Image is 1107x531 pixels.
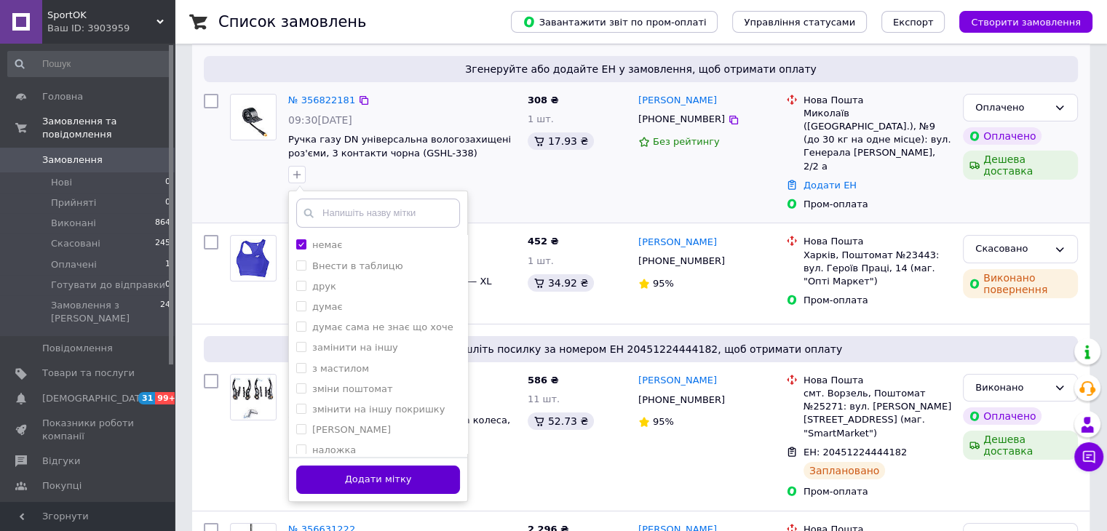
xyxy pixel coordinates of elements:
[155,217,170,230] span: 864
[732,11,867,33] button: Управління статусами
[155,392,179,404] span: 99+
[963,127,1041,145] div: Оплачено
[804,485,951,498] div: Пром-оплата
[528,113,554,124] span: 1 шт.
[42,479,82,492] span: Покупці
[165,258,170,271] span: 1
[638,94,717,108] a: [PERSON_NAME]
[528,132,594,150] div: 17.93 ₴
[804,180,857,191] a: Додати ЕН
[138,392,155,404] span: 31
[638,236,717,249] a: [PERSON_NAME]
[528,412,594,430] div: 52.73 ₴
[528,394,560,404] span: 11 шт.
[971,17,1081,28] span: Створити замовлення
[959,11,1092,33] button: Створити замовлення
[51,279,165,292] span: Готувати до відправки
[231,95,275,140] img: Фото товару
[232,236,274,281] img: Фото товару
[312,322,453,332] label: думає сама не знає що хоче
[881,11,945,33] button: Експорт
[528,255,554,266] span: 1 шт.
[288,134,511,159] a: Ручка газу DN універсальна вологозахищені роз'єми, 3 контакти чорна (GSHL-338)
[155,237,170,250] span: 245
[638,374,717,388] a: [PERSON_NAME]
[804,94,951,107] div: Нова Пошта
[511,11,718,33] button: Завантажити звіт по пром-оплаті
[51,217,96,230] span: Виконані
[165,196,170,209] span: 0
[51,176,72,189] span: Нові
[42,367,135,380] span: Товари та послуги
[312,342,398,353] label: замінити на іншу
[165,176,170,189] span: 0
[804,447,907,458] span: ЕН: 20451224444182
[638,255,725,266] span: [PHONE_NUMBER]
[42,392,150,405] span: [DEMOGRAPHIC_DATA]
[210,62,1072,76] span: Згенеруйте або додайте ЕН у замовлення, щоб отримати оплату
[218,13,366,31] h1: Список замовлень
[51,299,160,325] span: Замовлення з [PERSON_NAME]
[51,258,97,271] span: Оплачені
[42,90,83,103] span: Головна
[528,375,559,386] span: 586 ₴
[638,113,725,124] span: [PHONE_NUMBER]
[42,342,113,355] span: Повідомлення
[210,342,1072,356] span: Надішліть посилку за номером ЕН 20451224444182, щоб отримати оплату
[945,16,1092,27] a: Створити замовлення
[744,17,855,28] span: Управління статусами
[288,95,355,105] a: № 356822181
[893,17,934,28] span: Експорт
[296,466,460,494] button: Додати мітку
[963,151,1078,180] div: Дешева доставка
[528,95,559,105] span: 308 ₴
[230,94,277,140] a: Фото товару
[804,107,951,173] div: Миколаїв ([GEOGRAPHIC_DATA].), №9 (до 30 кг на одне місце): вул. Генерала [PERSON_NAME], 2/2 а
[47,22,175,35] div: Ваш ID: 3903959
[51,237,100,250] span: Скасовані
[312,301,343,312] label: думає
[975,380,1048,396] div: Виконано
[296,199,460,228] input: Напишіть назву мітки
[312,239,342,250] label: немає
[963,269,1078,298] div: Виконано повернення
[288,114,352,126] span: 09:30[DATE]
[312,424,391,435] label: [PERSON_NAME]
[231,375,275,420] img: Фото товару
[804,374,951,387] div: Нова Пошта
[804,235,951,248] div: Нова Пошта
[42,153,103,167] span: Замовлення
[528,236,559,247] span: 452 ₴
[165,279,170,292] span: 0
[42,455,80,468] span: Відгуки
[7,51,172,77] input: Пошук
[963,431,1078,460] div: Дешева доставка
[230,235,277,282] a: Фото товару
[312,281,336,292] label: друк
[523,15,706,28] span: Завантажити звіт по пром-оплаті
[312,404,445,415] label: змінити на іншу покришку
[804,249,951,289] div: Харків, Поштомат №23443: вул. Героїв Праці, 14 (маг. "Опті Маркет")
[963,407,1041,425] div: Оплачено
[653,416,674,427] span: 95%
[160,299,170,325] span: 24
[47,9,156,22] span: SportOK
[804,462,886,479] div: Заплановано
[804,294,951,307] div: Пром-оплата
[975,241,1048,257] div: Скасовано
[653,136,720,147] span: Без рейтингу
[312,383,393,394] label: зміни поштомат
[230,374,277,420] a: Фото товару
[528,274,594,292] div: 34.92 ₴
[804,198,951,211] div: Пром-оплата
[975,100,1048,116] div: Оплачено
[42,417,135,443] span: Показники роботи компанії
[804,387,951,440] div: смт. Ворзель, Поштомат №25271: вул. [PERSON_NAME][STREET_ADDRESS] (маг. "SmartMarket")
[638,394,725,405] span: [PHONE_NUMBER]
[51,196,96,209] span: Прийняті
[312,363,369,374] label: з мастилом
[1074,442,1103,471] button: Чат з покупцем
[312,260,403,271] label: Внести в таблицю
[42,115,175,141] span: Замовлення та повідомлення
